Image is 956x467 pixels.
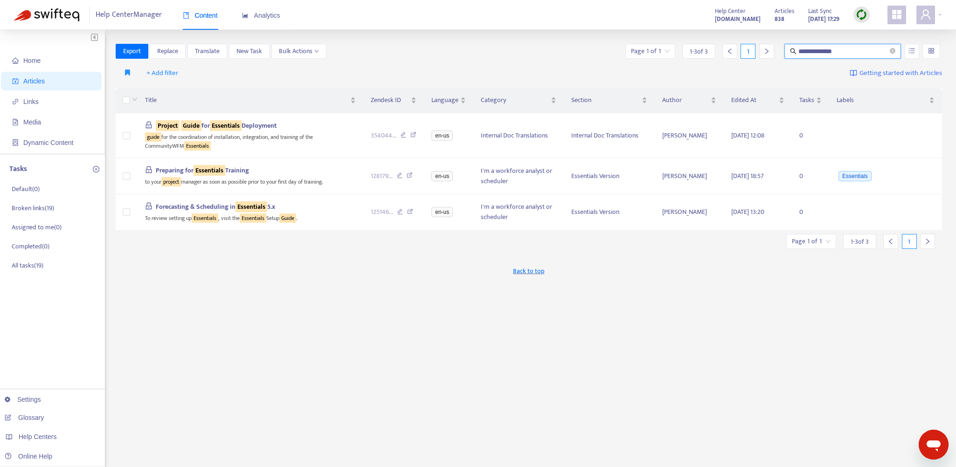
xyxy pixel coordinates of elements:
sqkw: project [161,177,181,186]
span: Help Center Manager [96,6,162,24]
span: right [763,48,770,55]
strong: 838 [775,14,784,24]
span: container [12,139,19,146]
img: sync.dc5367851b00ba804db3.png [856,9,867,21]
span: area-chart [242,12,249,19]
th: Author [655,88,724,113]
sqkw: Project [156,120,180,131]
sqkw: Essentials [236,201,267,212]
span: Language [431,95,458,105]
span: + Add filter [146,68,179,79]
span: 125146 ... [371,207,393,217]
th: Tasks [792,88,829,113]
div: for the coordination of installation, integration, and training of the CommunityWFM [145,131,356,150]
sqkw: Essentials [210,120,242,131]
span: Zendesk ID [371,95,409,105]
button: + Add filter [139,66,186,81]
span: plus-circle [93,166,99,172]
span: lock [145,121,152,129]
span: Section [571,95,639,105]
span: user [920,9,931,20]
span: link [12,98,19,105]
span: home [12,57,19,64]
button: Translate [187,44,227,59]
span: 1 - 3 of 3 [690,47,708,56]
span: for Deployment [156,120,277,131]
span: New Task [236,46,262,56]
span: Export [123,46,141,56]
p: Completed ( 0 ) [12,241,49,251]
button: Replace [150,44,186,59]
span: search [790,48,797,55]
span: lock [145,202,152,210]
sqkw: Essentials [194,165,225,176]
button: New Task [229,44,270,59]
th: Title [138,88,363,113]
th: Language [424,88,473,113]
span: Help Centers [19,433,57,440]
div: 1 [902,234,917,249]
p: Broken links ( 19 ) [12,203,54,213]
div: To review setting up , visit the Setup . [145,212,356,223]
span: Last Sync [808,6,832,16]
span: en-us [431,171,453,181]
span: 1 - 3 of 3 [851,237,869,247]
td: Essentials Version [564,194,654,231]
span: [DATE] 18:57 [731,171,764,181]
th: Edited At [724,88,792,113]
span: Bulk Actions [279,46,319,56]
sqkw: Guide [181,120,201,131]
span: Analytics [242,12,280,19]
span: Tasks [799,95,814,105]
span: Essentials [838,171,872,181]
span: book [183,12,189,19]
p: Default ( 0 ) [12,184,40,194]
span: lock [145,166,152,173]
span: close-circle [890,48,895,54]
td: I'm a workforce analyst or scheduler [473,194,564,231]
div: 1 [741,44,755,59]
span: Edited At [731,95,777,105]
sqkw: Essentials [192,213,218,223]
span: Dynamic Content [23,139,73,146]
td: I'm a workforce analyst or scheduler [473,158,564,194]
th: Zendesk ID [363,88,424,113]
span: appstore [891,9,902,20]
span: [DATE] 13:20 [731,206,764,217]
span: Home [23,57,41,64]
span: Category [481,95,549,105]
sqkw: Guide [279,213,296,223]
a: [DOMAIN_NAME] [715,14,761,24]
span: Title [145,95,348,105]
sqkw: guide [145,132,161,142]
td: [PERSON_NAME] [655,158,724,194]
span: Articles [23,77,45,85]
iframe: Button to launch messaging window [919,430,949,460]
span: Media [23,118,41,126]
span: 354044 ... [371,130,396,141]
span: Translate [195,46,220,56]
span: Help Center [715,6,746,16]
span: Getting started with Articles [859,68,942,79]
span: right [924,238,931,245]
td: Internal Doc Translations [473,113,564,158]
p: Assigned to me ( 0 ) [12,222,62,232]
a: Online Help [5,453,52,460]
span: Replace [157,46,178,56]
td: 0 [792,194,829,231]
a: Settings [5,396,41,403]
span: left [727,48,733,55]
span: down [132,96,138,102]
span: left [887,238,894,245]
span: Author [662,95,709,105]
td: [PERSON_NAME] [655,194,724,231]
td: Internal Doc Translations [564,113,654,158]
td: 0 [792,158,829,194]
span: close-circle [890,47,895,56]
span: Back to top [513,266,544,276]
span: Preparing for Training [156,165,249,176]
button: unordered-list [905,44,919,59]
span: 128179 ... [371,171,393,181]
div: to your manager as soon as possible prior to your first day of training. [145,176,356,186]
